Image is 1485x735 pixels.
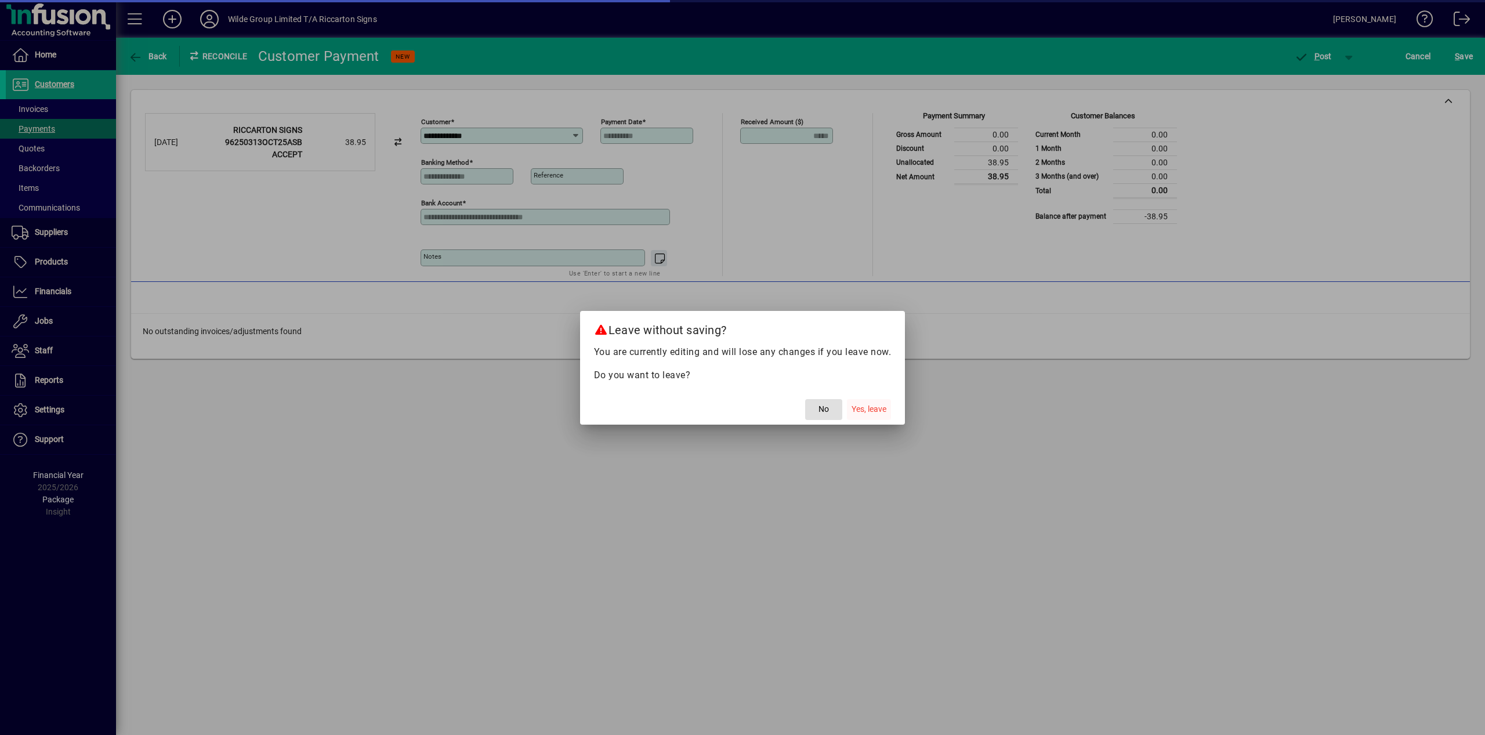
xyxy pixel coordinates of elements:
[852,403,886,415] span: Yes, leave
[805,399,842,420] button: No
[594,345,892,359] p: You are currently editing and will lose any changes if you leave now.
[818,403,829,415] span: No
[594,368,892,382] p: Do you want to leave?
[847,399,891,420] button: Yes, leave
[580,311,906,345] h2: Leave without saving?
